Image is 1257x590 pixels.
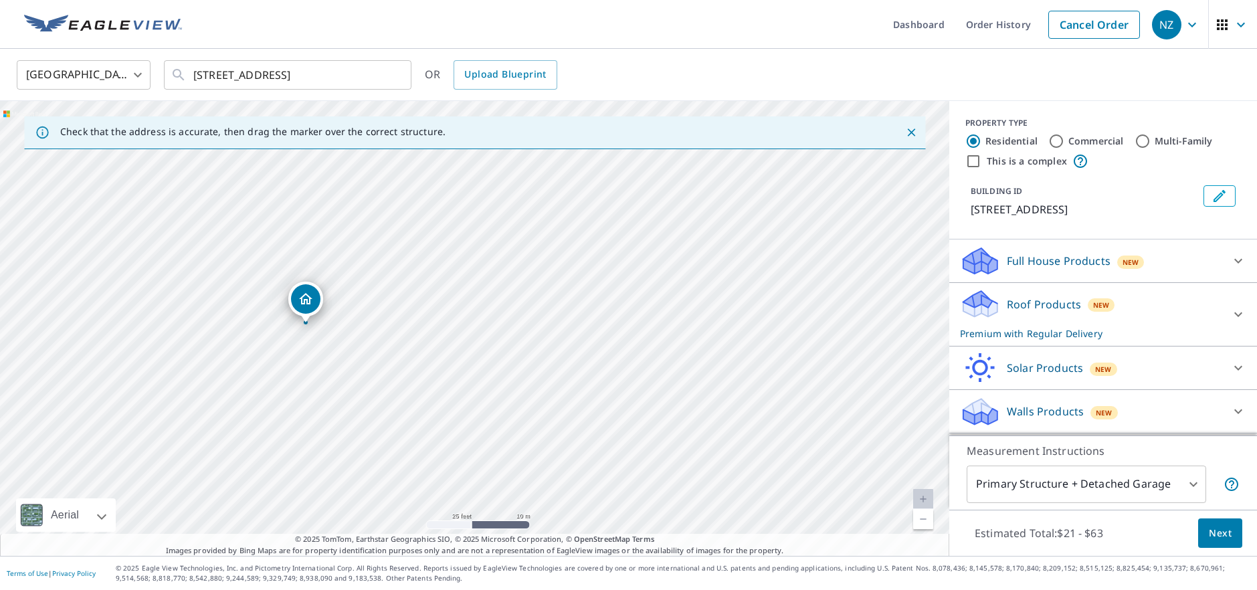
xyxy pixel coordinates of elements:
[1155,134,1213,148] label: Multi-Family
[964,518,1114,548] p: Estimated Total: $21 - $63
[464,66,546,83] span: Upload Blueprint
[1007,296,1081,312] p: Roof Products
[960,288,1246,340] div: Roof ProductsNewPremium with Regular Delivery
[971,201,1198,217] p: [STREET_ADDRESS]
[960,245,1246,277] div: Full House ProductsNew
[987,155,1067,168] label: This is a complex
[7,569,48,578] a: Terms of Use
[960,326,1222,340] p: Premium with Regular Delivery
[116,563,1250,583] p: © 2025 Eagle View Technologies, Inc. and Pictometry International Corp. All Rights Reserved. Repo...
[1007,360,1083,376] p: Solar Products
[17,56,151,94] div: [GEOGRAPHIC_DATA]
[16,498,116,532] div: Aerial
[1096,407,1113,418] span: New
[960,395,1246,427] div: Walls ProductsNew
[24,15,182,35] img: EV Logo
[1209,525,1232,542] span: Next
[1203,185,1236,207] button: Edit building 1
[52,569,96,578] a: Privacy Policy
[454,60,557,90] a: Upload Blueprint
[985,134,1038,148] label: Residential
[1048,11,1140,39] a: Cancel Order
[913,489,933,509] a: Current Level 20, Zoom In Disabled
[47,498,83,532] div: Aerial
[1224,476,1240,492] span: Your report will include the primary structure and a detached garage if one exists.
[1007,403,1084,419] p: Walls Products
[632,534,654,544] a: Terms
[967,466,1206,503] div: Primary Structure + Detached Garage
[971,185,1022,197] p: BUILDING ID
[1123,257,1139,268] span: New
[574,534,630,544] a: OpenStreetMap
[193,56,384,94] input: Search by address or latitude-longitude
[913,509,933,529] a: Current Level 20, Zoom Out
[967,443,1240,459] p: Measurement Instructions
[965,117,1241,129] div: PROPERTY TYPE
[1198,518,1242,549] button: Next
[1095,364,1112,375] span: New
[1007,253,1110,269] p: Full House Products
[960,352,1246,384] div: Solar ProductsNew
[425,60,557,90] div: OR
[295,534,654,545] span: © 2025 TomTom, Earthstar Geographics SIO, © 2025 Microsoft Corporation, ©
[902,124,920,141] button: Close
[7,569,96,577] p: |
[60,126,446,138] p: Check that the address is accurate, then drag the marker over the correct structure.
[1068,134,1124,148] label: Commercial
[1093,300,1110,310] span: New
[288,282,323,323] div: Dropped pin, building 1, Residential property, 102 Wood St Westernport, MD 21562
[1152,10,1181,39] div: NZ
